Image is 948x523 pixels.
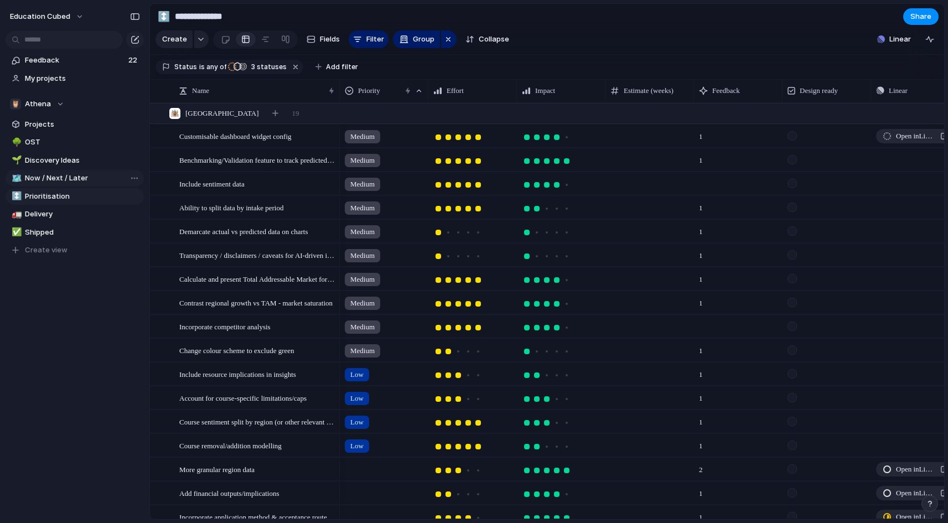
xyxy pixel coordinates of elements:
[479,34,509,45] span: Collapse
[350,298,375,309] span: Medium
[350,369,364,380] span: Low
[179,344,294,356] span: Change colour scheme to exclude green
[350,226,375,237] span: Medium
[349,30,388,48] button: Filter
[350,274,375,285] span: Medium
[695,411,707,428] span: 1
[350,131,375,142] span: Medium
[695,125,707,142] span: 1
[695,387,707,404] span: 1
[25,191,140,202] span: Prioritisation
[179,296,333,309] span: Contrast regional growth vs TAM - market saturation
[889,85,908,96] span: Linear
[25,73,140,84] span: My projects
[185,108,259,119] span: [GEOGRAPHIC_DATA]
[12,226,19,239] div: ✅
[12,172,19,185] div: 🗺️
[6,70,144,87] a: My projects
[25,99,51,110] span: Athena
[10,137,21,148] button: 🌳
[695,220,707,237] span: 1
[535,85,555,96] span: Impact
[350,322,375,333] span: Medium
[695,458,707,475] span: 2
[695,434,707,452] span: 1
[25,119,140,130] span: Projects
[910,11,931,22] span: Share
[25,173,140,184] span: Now / Next / Later
[6,188,144,205] a: ↕️Prioritisation
[695,268,707,285] span: 1
[10,99,21,110] div: 🦉
[413,34,434,45] span: Group
[10,227,21,238] button: ✅
[358,85,380,96] span: Priority
[302,30,344,48] button: Fields
[179,439,282,452] span: Course removal/addition modelling
[292,108,299,119] span: 19
[695,363,707,380] span: 1
[695,244,707,261] span: 1
[350,417,364,428] span: Low
[6,170,144,187] a: 🗺️Now / Next / Later
[695,339,707,356] span: 1
[179,225,308,237] span: Demarcate actual vs predicted data on charts
[896,511,936,522] span: Open in Linear
[12,136,19,149] div: 🌳
[10,155,21,166] button: 🌱
[248,62,287,72] span: statuses
[179,201,283,214] span: Ability to split data by intake period
[320,34,340,45] span: Fields
[350,155,375,166] span: Medium
[25,245,68,256] span: Create view
[12,190,19,203] div: ↕️
[192,85,209,96] span: Name
[695,149,707,166] span: 1
[350,345,375,356] span: Medium
[197,61,229,73] button: isany of
[25,209,140,220] span: Delivery
[366,34,384,45] span: Filter
[350,179,375,190] span: Medium
[179,415,336,428] span: Course sentiment split by region (or other relevant segment)
[695,482,707,499] span: 1
[447,85,464,96] span: Effort
[156,30,193,48] button: Create
[6,52,144,69] a: Feedback22
[179,320,271,333] span: Incorporate competitor analysis
[326,62,358,72] span: Add filter
[179,510,336,523] span: Incorporate application method & acceptance route into data
[896,131,936,142] span: Open in Linear
[12,154,19,167] div: 🌱
[205,62,226,72] span: any of
[6,152,144,169] a: 🌱Discovery Ideas
[896,488,936,499] span: Open in Linear
[695,292,707,309] span: 1
[25,55,125,66] span: Feedback
[350,250,375,261] span: Medium
[461,30,514,48] button: Collapse
[162,34,187,45] span: Create
[624,85,674,96] span: Estimate (weeks)
[179,367,296,380] span: Include resource implications in insights
[350,203,375,214] span: Medium
[6,206,144,222] div: 🚛Delivery
[889,34,911,45] span: Linear
[25,155,140,166] span: Discovery Ideas
[179,486,279,499] span: Add financial outputs/implications
[179,391,307,404] span: Account for course-specific limitations/caps
[6,224,144,241] a: ✅Shipped
[6,116,144,133] a: Projects
[350,441,364,452] span: Low
[179,153,336,166] span: Benchmarking/Validation feature to track predicted vs actual performance
[695,196,707,214] span: 1
[248,63,257,71] span: 3
[6,134,144,151] div: 🌳OST
[25,227,140,238] span: Shipped
[896,464,936,475] span: Open in Linear
[10,173,21,184] button: 🗺️
[128,55,139,66] span: 22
